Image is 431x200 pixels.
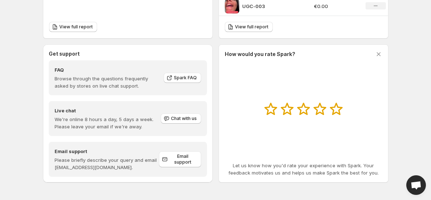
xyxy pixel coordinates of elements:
span: Email support [169,153,197,165]
h4: Live chat [55,107,160,114]
span: View full report [59,24,93,30]
h3: How would you rate Spark? [225,51,295,58]
span: View full report [235,24,268,30]
a: Spark FAQ [164,73,201,83]
p: We're online 8 hours a day, 5 days a week. Please leave your email if we're away. [55,116,160,130]
span: Spark FAQ [174,75,197,81]
p: UGC-003 [242,3,297,10]
a: View full report [49,22,97,32]
p: €0.00 [314,3,357,10]
p: Let us know how you'd rate your experience with Spark. Your feedback motivates us and helps us ma... [225,162,382,176]
h3: Get support [49,50,80,57]
button: Chat with us [161,113,201,124]
a: View full report [225,22,273,32]
p: Browse through the questions frequently asked by stores on live chat support. [55,75,159,89]
div: Open chat [406,175,426,195]
p: Please briefly describe your query and email [EMAIL_ADDRESS][DOMAIN_NAME]. [55,156,159,171]
h4: Email support [55,148,159,155]
span: Chat with us [171,116,197,121]
a: Email support [159,151,201,167]
h4: FAQ [55,66,159,73]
